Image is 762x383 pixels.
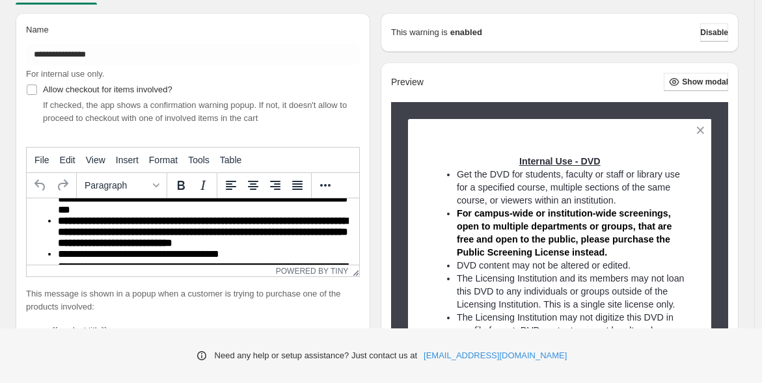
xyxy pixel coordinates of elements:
[700,27,728,38] span: Disable
[457,169,680,205] span: Get the DVD for students, faculty or staff or library use for a specified course, multiple sectio...
[86,155,105,165] span: View
[457,272,689,311] li: The Licensing Institution and its members may not loan this DVD to any individuals or groups outs...
[457,259,689,272] li: DVD content may not be altered or edited.
[391,26,448,39] p: This warning is
[43,85,172,94] span: Allow checkout for items involved?
[286,174,308,196] button: Justify
[52,324,360,337] li: {{product.title}}
[700,23,728,42] button: Disable
[457,208,672,258] strong: For campus-wide or institution-wide screenings, open to multiple departments or groups, that are ...
[43,100,347,123] span: If checked, the app shows a confirmation warning popup. If not, it doesn't allow to proceed to ch...
[450,26,482,39] strong: enabled
[188,155,210,165] span: Tools
[424,349,567,362] a: [EMAIL_ADDRESS][DOMAIN_NAME]
[27,198,359,265] iframe: Rich Text Area
[264,174,286,196] button: Align right
[51,174,74,196] button: Redo
[682,77,728,87] span: Show modal
[314,174,336,196] button: More...
[664,73,728,91] button: Show modal
[192,174,214,196] button: Italic
[29,174,51,196] button: Undo
[60,155,75,165] span: Edit
[26,69,104,79] span: For internal use only.
[26,287,360,313] p: This message is shown in a popup when a customer is trying to purchase one of the products involved:
[348,265,359,276] div: Resize
[170,174,192,196] button: Bold
[85,180,148,191] span: Paragraph
[391,77,424,88] h2: Preview
[116,155,139,165] span: Insert
[149,155,178,165] span: Format
[34,155,49,165] span: File
[242,174,264,196] button: Align center
[457,311,689,350] li: The Licensing Institution may not digitize this DVD in any file format. DVD content may not be al...
[220,174,242,196] button: Align left
[26,25,49,34] span: Name
[276,267,349,276] a: Powered by Tiny
[220,155,241,165] span: Table
[79,174,164,196] button: Formats
[519,156,601,166] strong: Internal Use - DVD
